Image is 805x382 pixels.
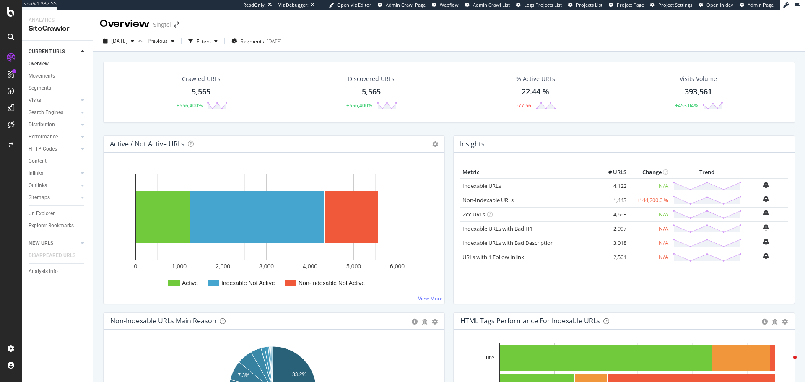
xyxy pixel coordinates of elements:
[763,252,769,259] div: bell-plus
[241,38,264,45] span: Segments
[516,75,555,83] div: % Active URLs
[29,133,78,141] a: Performance
[29,84,51,93] div: Segments
[29,221,87,230] a: Explorer Bookmarks
[628,236,670,250] td: N/A
[29,84,87,93] a: Segments
[29,239,78,248] a: NEW URLS
[432,141,438,147] i: Options
[763,224,769,231] div: bell-plus
[650,2,692,8] a: Project Settings
[485,355,495,361] text: Title
[386,2,426,8] span: Admin Crawl Page
[221,280,275,286] text: Indexable Not Active
[522,86,549,97] div: 22.44 %
[740,2,774,8] a: Admin Page
[111,37,127,44] span: 2025 Oct. 5th
[462,196,514,204] a: Non-Indexable URLs
[440,2,459,8] span: Webflow
[628,250,670,264] td: N/A
[763,182,769,188] div: bell-plus
[29,17,86,24] div: Analytics
[685,86,712,97] div: 393,561
[595,236,628,250] td: 3,018
[628,193,670,207] td: +144,200.0 %
[462,210,485,218] a: 2xx URLs
[517,102,531,109] div: -77.56
[29,157,47,166] div: Content
[462,182,501,190] a: Indexable URLs
[182,75,221,83] div: Crawled URLs
[192,86,210,97] div: 5,565
[346,102,372,109] div: +556,400%
[243,2,266,8] div: ReadOnly:
[432,319,438,325] div: gear
[303,263,317,270] text: 4,000
[462,225,532,232] a: Indexable URLs with Bad H1
[462,239,554,247] a: Indexable URLs with Bad Description
[29,72,87,81] a: Movements
[670,166,744,179] th: Trend
[29,169,43,178] div: Inlinks
[706,2,733,8] span: Open in dev
[763,238,769,245] div: bell-plus
[29,251,84,260] a: DISAPPEARED URLS
[29,221,74,230] div: Explorer Bookmarks
[628,221,670,236] td: N/A
[680,75,717,83] div: Visits Volume
[29,47,65,56] div: CURRENT URLS
[29,108,78,117] a: Search Engines
[628,179,670,193] td: N/A
[763,210,769,216] div: bell-plus
[595,179,628,193] td: 4,122
[138,37,144,44] span: vs
[29,169,78,178] a: Inlinks
[29,209,55,218] div: Url Explorer
[595,193,628,207] td: 1,443
[292,372,306,377] text: 33.2%
[362,86,381,97] div: 5,565
[628,166,670,179] th: Change
[460,317,600,325] div: HTML Tags Performance for Indexable URLs
[174,22,179,28] div: arrow-right-arrow-left
[462,253,524,261] a: URLs with 1 Follow Inlink
[110,166,438,297] svg: A chart.
[29,209,87,218] a: Url Explorer
[29,267,87,276] a: Analysis Info
[568,2,602,8] a: Projects List
[29,193,50,202] div: Sitemaps
[197,38,211,45] div: Filters
[346,263,361,270] text: 5,000
[432,2,459,8] a: Webflow
[29,96,78,105] a: Visits
[238,372,250,378] text: 7.3%
[675,102,698,109] div: +453.04%
[772,319,778,325] div: bug
[348,75,395,83] div: Discovered URLs
[144,37,168,44] span: Previous
[185,34,221,48] button: Filters
[29,181,47,190] div: Outlinks
[259,263,274,270] text: 3,000
[776,353,797,374] iframe: Intercom live chat
[153,21,171,29] div: Singtel
[763,195,769,202] div: bell-plus
[699,2,733,8] a: Open in dev
[617,2,644,8] span: Project Page
[329,2,371,8] a: Open Viz Editor
[100,34,138,48] button: [DATE]
[299,280,365,286] text: Non-Indexable Not Active
[29,108,63,117] div: Search Engines
[29,145,57,153] div: HTTP Codes
[110,317,216,325] div: Non-Indexable URLs Main Reason
[658,2,692,8] span: Project Settings
[29,133,58,141] div: Performance
[29,251,75,260] div: DISAPPEARED URLS
[595,250,628,264] td: 2,501
[576,2,602,8] span: Projects List
[337,2,371,8] span: Open Viz Editor
[609,2,644,8] a: Project Page
[134,263,138,270] text: 0
[378,2,426,8] a: Admin Crawl Page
